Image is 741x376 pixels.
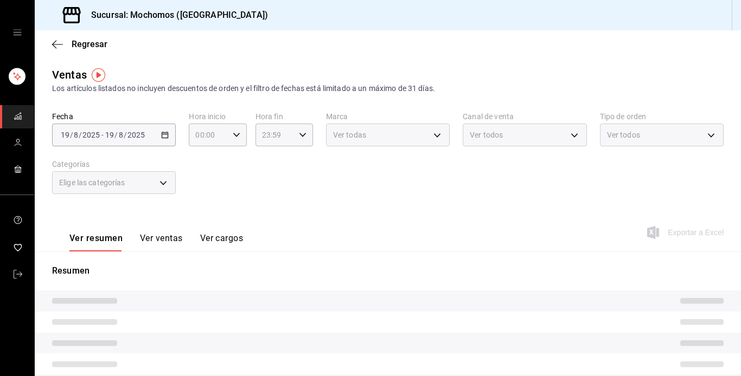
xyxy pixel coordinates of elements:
button: Ver cargos [200,233,244,251]
span: / [70,131,73,139]
input: -- [105,131,114,139]
button: cajón abierto [13,28,22,37]
span: Ver todos [607,129,640,140]
button: Ver resumen [69,233,123,251]
label: Marca [326,113,450,120]
input: ---- [82,131,100,139]
div: navigation tabs [69,233,243,251]
span: / [114,131,118,139]
span: Regresar [72,39,107,49]
span: - [101,131,104,139]
img: Marcador de información sobre herramientas [92,68,105,82]
span: Ver todos [470,129,503,140]
div: Los artículos listados no incluyen descuentos de orden y el filtro de fechas está limitado a un m... [52,83,724,94]
span: / [124,131,127,139]
button: Regresar [52,39,107,49]
label: Fecha [52,113,176,120]
label: Hora fin [255,113,313,120]
span: / [79,131,82,139]
input: -- [118,131,124,139]
div: Ventas [52,67,87,83]
label: Categorías [52,160,176,168]
span: Ver todas [333,129,366,140]
p: Resumen [52,264,724,277]
input: -- [73,131,79,139]
input: ---- [127,131,145,139]
h3: Sucursal: Mochomos ([GEOGRAPHIC_DATA]) [82,9,268,22]
label: Canal de venta [463,113,586,120]
label: Tipo de orden [600,113,724,120]
label: Hora inicio [189,113,246,120]
span: Elige las categorías [59,177,125,188]
input: -- [60,131,70,139]
button: Ver ventas [140,233,183,251]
